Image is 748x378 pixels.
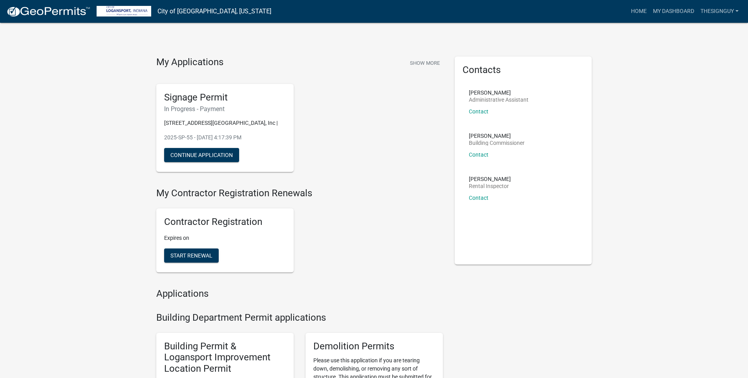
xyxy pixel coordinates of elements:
h4: Applications [156,288,443,299]
p: [STREET_ADDRESS][GEOGRAPHIC_DATA], Inc | [164,119,286,127]
h5: Contacts [463,64,584,76]
p: Rental Inspector [469,183,511,189]
button: Show More [407,57,443,69]
h5: Signage Permit [164,92,286,103]
p: Administrative Assistant [469,97,529,102]
p: [PERSON_NAME] [469,90,529,95]
p: 2025-SP-55 - [DATE] 4:17:39 PM [164,133,286,142]
button: Start Renewal [164,248,219,263]
button: Continue Application [164,148,239,162]
p: Building Commissioner [469,140,525,146]
a: City of [GEOGRAPHIC_DATA], [US_STATE] [157,5,271,18]
a: Contact [469,108,488,115]
a: Contact [469,195,488,201]
h6: In Progress - Payment [164,105,286,113]
h4: Building Department Permit applications [156,312,443,323]
h4: My Applications [156,57,223,68]
h4: My Contractor Registration Renewals [156,188,443,199]
h5: Building Permit & Logansport Improvement Location Permit [164,341,286,374]
img: City of Logansport, Indiana [97,6,151,16]
span: Start Renewal [170,252,212,259]
wm-registration-list-section: My Contractor Registration Renewals [156,188,443,279]
a: Contact [469,152,488,158]
h5: Contractor Registration [164,216,286,228]
a: My Dashboard [650,4,697,19]
p: [PERSON_NAME] [469,133,525,139]
a: Thesignguy [697,4,742,19]
p: [PERSON_NAME] [469,176,511,182]
a: Home [628,4,650,19]
p: Expires on [164,234,286,242]
h5: Demolition Permits [313,341,435,352]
